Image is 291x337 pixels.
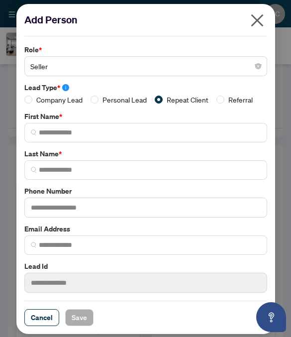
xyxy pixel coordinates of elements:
[255,63,261,69] span: close-circle
[224,94,257,105] span: Referral
[62,84,69,91] span: info-circle
[24,111,267,122] label: First Name
[24,82,267,93] label: Lead Type
[24,224,267,234] label: Email Address
[24,148,267,159] label: Last Name
[24,309,59,326] button: Cancel
[24,44,267,55] label: Role
[24,261,267,272] label: Lead Id
[31,310,53,326] span: Cancel
[98,94,151,105] span: Personal Lead
[24,12,267,28] h2: Add Person
[249,12,265,28] span: close
[31,167,37,173] img: search_icon
[256,302,286,332] button: Open asap
[65,309,94,326] button: Save
[31,129,37,135] img: search_icon
[31,242,37,248] img: search_icon
[163,94,212,105] span: Repeat Client
[24,186,267,197] label: Phone Number
[32,94,87,105] span: Company Lead
[30,57,261,76] span: Seller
